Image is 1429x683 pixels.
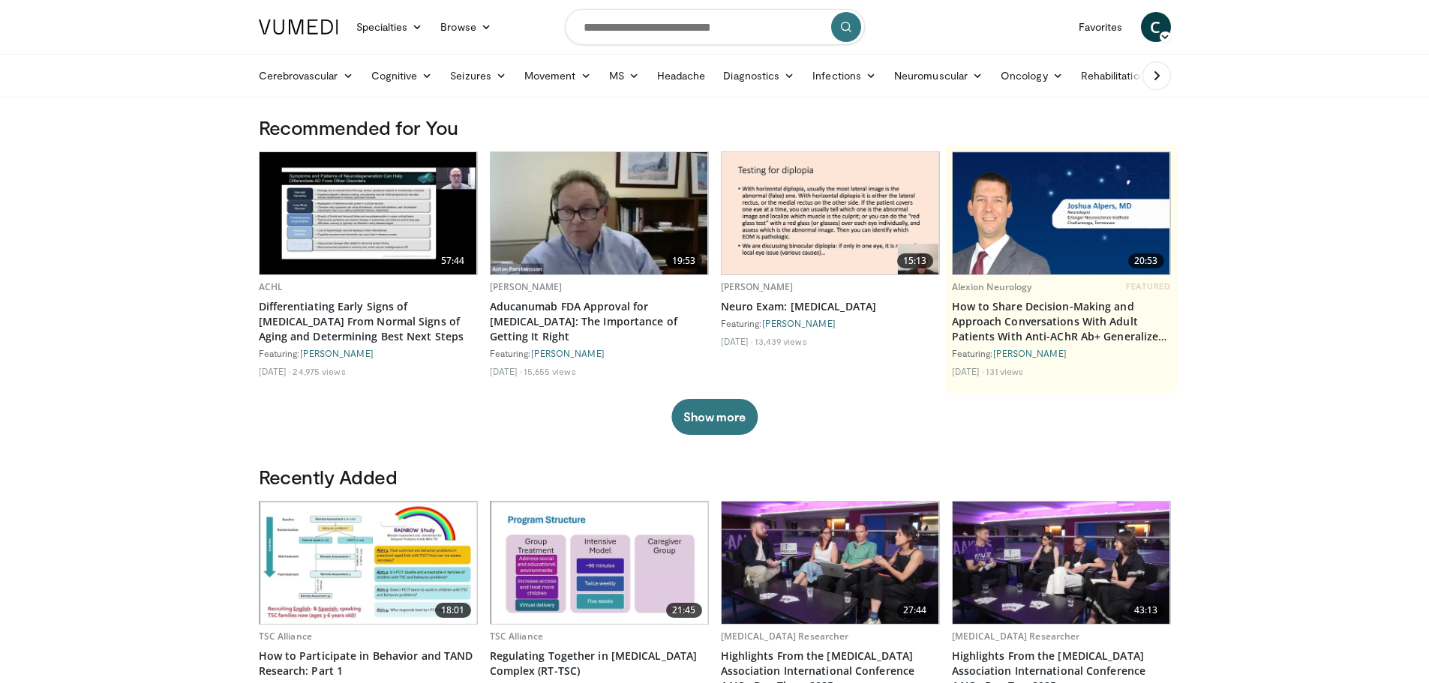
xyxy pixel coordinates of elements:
a: [PERSON_NAME] [721,280,794,293]
a: ACHL [259,280,283,293]
a: 18:01 [260,502,477,624]
a: Diagnostics [714,61,803,91]
a: [MEDICAL_DATA] Researcher [721,630,849,643]
a: Specialties [347,12,432,42]
a: 21:45 [491,502,708,624]
span: 20:53 [1128,253,1164,268]
img: VuMedi Logo [259,19,338,34]
a: Seizures [441,61,515,91]
a: Rehabilitation [1072,61,1154,91]
img: 2bf2d289-411f-4b07-ae83-8201e53ce944.png.620x360_q85_upscale.png [953,152,1170,274]
a: C [1141,12,1171,42]
a: MS [600,61,648,91]
img: cf85bd9b-2f55-46b3-b319-6445875ac9c8.620x360_q85_upscale.jpg [260,502,477,624]
a: [MEDICAL_DATA] Researcher [952,630,1080,643]
a: 15:13 [722,152,939,274]
span: FEATURED [1126,281,1170,292]
a: Browse [431,12,500,42]
a: Cognitive [362,61,442,91]
span: 57:44 [435,253,471,268]
a: 43:13 [953,502,1170,624]
span: 43:13 [1128,603,1164,618]
img: 2893e2a1-b629-48de-9628-7afbb29042e0.620x360_q85_upscale.jpg [722,502,939,624]
a: How to Participate in Behavior and TAND Research: Part 1 [259,649,478,679]
a: [PERSON_NAME] [300,348,374,358]
span: 19:53 [666,253,702,268]
input: Search topics, interventions [565,9,865,45]
a: 57:44 [260,152,477,274]
a: [PERSON_NAME] [993,348,1067,358]
li: [DATE] [490,365,522,377]
img: 89fb4855-b918-43ab-9a08-f9374418b1d3.620x360_q85_upscale.jpg [491,152,708,274]
li: [DATE] [259,365,291,377]
a: Favorites [1070,12,1132,42]
div: Featuring: [490,347,709,359]
a: Oncology [992,61,1072,91]
a: Aducanumab FDA Approval for [MEDICAL_DATA]: The Importance of Getting It Right [490,299,709,344]
h3: Recommended for You [259,115,1171,139]
li: 15,655 views [524,365,575,377]
a: Cerebrovascular [250,61,362,91]
div: Featuring: [952,347,1171,359]
a: Alexion Neurology [952,280,1032,293]
img: 4f0a57a4-1ae6-49f2-998f-9a19708c63fc.620x360_q85_upscale.jpg [953,502,1170,624]
a: Infections [803,61,885,91]
a: Neuro Exam: [MEDICAL_DATA] [721,299,940,314]
img: 599f3ee4-8b28-44a1-b622-e2e4fac610ae.620x360_q85_upscale.jpg [260,152,477,274]
span: 18:01 [435,603,471,618]
a: Regulating Together in [MEDICAL_DATA] Complex (RT-TSC) [490,649,709,679]
a: TSC Alliance [259,630,312,643]
li: [DATE] [952,365,984,377]
li: 24,975 views [293,365,345,377]
span: 21:45 [666,603,702,618]
a: 27:44 [722,502,939,624]
a: 20:53 [953,152,1170,274]
img: 969bedb3-bd76-4165-9ee8-93d1d6a170bc.620x360_q85_upscale.jpg [491,502,708,624]
a: TSC Alliance [490,630,543,643]
a: 19:53 [491,152,708,274]
a: Headache [648,61,715,91]
div: Featuring: [721,317,940,329]
img: 6fb9d167-83a0-49a8-9a78-9ddfba22032e.620x360_q85_upscale.jpg [722,152,939,274]
button: Show more [671,399,758,435]
a: [PERSON_NAME] [762,318,836,328]
h3: Recently Added [259,465,1171,489]
span: 15:13 [897,253,933,268]
a: How to Share Decision-Making and Approach Conversations With Adult Patients With Anti-AChR Ab+ Ge... [952,299,1171,344]
a: [PERSON_NAME] [531,348,605,358]
li: [DATE] [721,335,753,347]
a: Differentiating Early Signs of [MEDICAL_DATA] From Normal Signs of Aging and Determining Best Nex... [259,299,478,344]
div: Featuring: [259,347,478,359]
span: 27:44 [897,603,933,618]
a: Neuromuscular [885,61,992,91]
a: Movement [515,61,600,91]
li: 13,439 views [755,335,806,347]
a: [PERSON_NAME] [490,280,563,293]
li: 131 views [986,365,1023,377]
